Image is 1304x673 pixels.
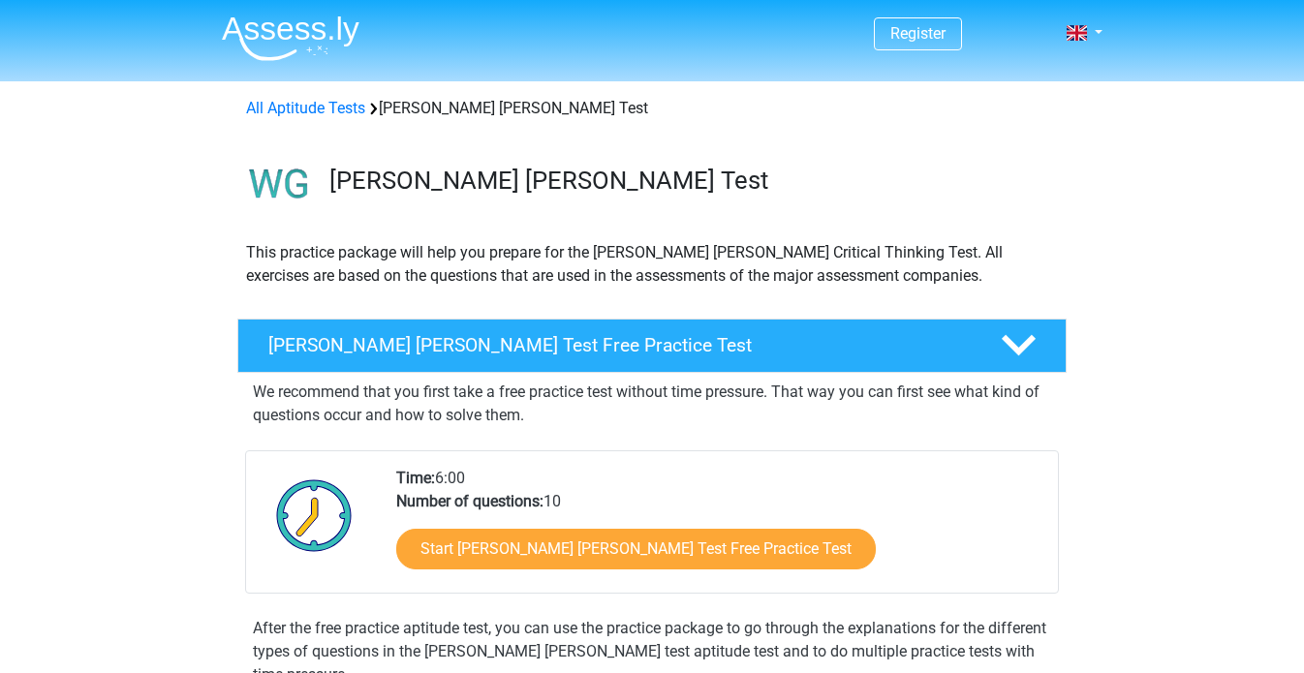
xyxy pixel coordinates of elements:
[246,241,1058,288] p: This practice package will help you prepare for the [PERSON_NAME] [PERSON_NAME] Critical Thinking...
[265,467,363,564] img: Clock
[268,334,970,356] h4: [PERSON_NAME] [PERSON_NAME] Test Free Practice Test
[396,492,543,510] b: Number of questions:
[238,143,321,226] img: watson glaser test
[246,99,365,117] a: All Aptitude Tests
[230,319,1074,373] a: [PERSON_NAME] [PERSON_NAME] Test Free Practice Test
[329,166,1051,196] h3: [PERSON_NAME] [PERSON_NAME] Test
[238,97,1066,120] div: [PERSON_NAME] [PERSON_NAME] Test
[382,467,1057,593] div: 6:00 10
[890,24,946,43] a: Register
[396,469,435,487] b: Time:
[222,15,359,61] img: Assessly
[396,529,876,569] a: Start [PERSON_NAME] [PERSON_NAME] Test Free Practice Test
[253,381,1051,427] p: We recommend that you first take a free practice test without time pressure. That way you can fir...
